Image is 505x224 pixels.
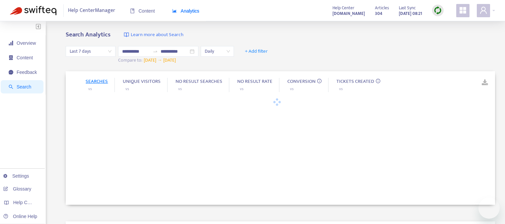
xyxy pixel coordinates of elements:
span: Help Centers [13,200,40,205]
img: Swifteq [10,6,56,15]
img: sync.dc5367851b00ba804db3.png [434,6,442,15]
span: NO RESULT RATE [237,77,272,85]
span: Last Sync [399,4,416,12]
span: vs [240,85,244,92]
span: Search [17,84,31,89]
span: user [479,6,487,14]
span: Overview [17,40,36,46]
strong: [DATE] 08:21 [399,10,422,17]
span: swap-right [153,49,158,54]
span: container [9,55,13,60]
a: Online Help [3,214,37,219]
span: signal [9,41,13,45]
span: vs [339,85,343,92]
b: Search Analytics [66,29,110,40]
span: → [157,56,162,64]
a: Settings [3,173,29,179]
button: + Add filter [240,46,273,57]
span: Help Center Manager [68,4,115,17]
img: image-link [124,32,129,37]
span: [DATE] [163,56,176,64]
iframe: Button to launch messaging window [478,197,500,219]
span: Compare to: [118,56,142,64]
span: vs [88,85,92,92]
span: vs [290,85,294,92]
span: message [9,70,13,75]
span: vs [125,85,129,92]
span: TICKETS CREATED [336,77,374,85]
span: [DATE] [144,56,156,64]
span: Daily [205,46,230,56]
span: vs [178,85,182,92]
span: Content [130,8,155,14]
span: appstore [459,6,467,14]
span: Articles [375,4,389,12]
span: Last 7 days [70,46,111,56]
a: Learn more about Search [124,31,183,39]
span: NO RESULT SEARCHES [176,77,222,85]
span: area-chart [172,9,177,13]
span: Help Center [332,4,354,12]
span: CONVERSION [287,77,316,85]
span: SEARCHES [86,77,108,85]
span: UNIQUE VISITORS [123,77,161,85]
span: to [153,49,158,54]
a: Glossary [3,186,31,192]
strong: 304 [375,10,382,17]
span: search [9,84,13,89]
span: book [130,9,135,13]
span: + Add filter [245,47,268,55]
span: Analytics [172,8,199,14]
span: Feedback [17,70,37,75]
span: Learn more about Search [131,31,183,39]
span: Content [17,55,33,60]
a: [DOMAIN_NAME] [332,10,365,17]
